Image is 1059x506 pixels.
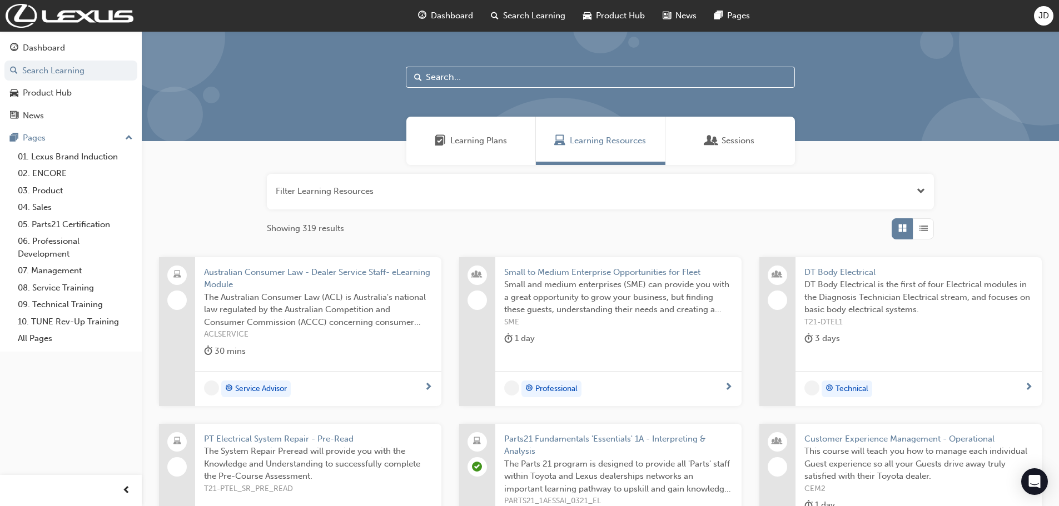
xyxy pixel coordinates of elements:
span: Learning Plans [450,134,507,147]
span: up-icon [125,131,133,146]
span: guage-icon [10,43,18,53]
div: 3 days [804,332,840,345]
a: All Pages [13,330,137,347]
span: duration-icon [504,332,513,345]
span: laptop-icon [173,434,181,449]
a: DT Body ElectricalDT Body Electrical is the first of four Electrical modules in the Diagnosis Tec... [759,257,1042,406]
span: Small and medium enterprises (SME) can provide you with a great opportunity to grow your business... [504,278,733,316]
div: Dashboard [23,42,65,54]
span: Product Hub [596,9,645,22]
span: Sessions [722,134,754,147]
span: car-icon [10,88,18,98]
span: Showing 319 results [267,222,344,235]
span: Learning Plans [435,134,446,147]
span: ACLSERVICE [204,328,432,341]
span: Sessions [706,134,717,147]
span: Search Learning [503,9,565,22]
div: Pages [23,132,46,144]
span: people-icon [773,434,781,449]
span: DT Body Electrical is the first of four Electrical modules in the Diagnosis Technician Electrical... [804,278,1033,316]
span: List [919,222,928,235]
span: Service Advisor [235,383,287,395]
div: 30 mins [204,344,246,358]
span: news-icon [663,9,671,23]
span: duration-icon [204,344,212,358]
span: pages-icon [714,9,723,23]
a: 01. Lexus Brand Induction [13,148,137,166]
span: News [675,9,697,22]
a: Dashboard [4,38,137,58]
span: SME [504,316,733,329]
button: Open the filter [917,185,925,198]
span: undefined-icon [804,380,819,395]
span: This course will teach you how to manage each individual Guest experience so all your Guests driv... [804,445,1033,483]
a: news-iconNews [654,4,705,27]
div: News [23,109,44,122]
span: PT Electrical System Repair - Pre-Read [204,433,432,445]
span: learningRecordVerb_PASS-icon [472,462,482,472]
span: Australian Consumer Law - Dealer Service Staff- eLearning Module [204,266,432,291]
span: prev-icon [122,484,131,498]
a: Learning ResourcesLearning Resources [536,117,665,165]
button: DashboardSearch LearningProduct HubNews [4,36,137,128]
span: T21-PTEL_SR_PRE_READ [204,483,432,495]
span: Search [414,71,422,84]
span: laptop-icon [173,268,181,282]
span: next-icon [724,383,733,393]
span: next-icon [1025,383,1033,393]
span: JD [1038,9,1049,22]
span: people-icon [773,268,781,282]
span: Technical [836,383,868,395]
img: Trak [6,4,133,28]
a: SessionsSessions [665,117,795,165]
span: Dashboard [431,9,473,22]
a: pages-iconPages [705,4,759,27]
span: Small to Medium Enterprise Opportunities for Fleet [504,266,733,279]
button: Pages [4,128,137,148]
a: 07. Management [13,262,137,279]
a: Small to Medium Enterprise Opportunities for FleetSmall and medium enterprises (SME) can provide ... [459,257,742,406]
a: 08. Service Training [13,279,137,297]
span: T21-DTEL1 [804,316,1033,329]
div: 1 day [504,332,535,345]
span: target-icon [525,382,533,396]
span: pages-icon [10,133,18,143]
div: Product Hub [23,87,72,99]
span: The System Repair Preread will provide you with the Knowledge and Understanding to successfully c... [204,445,432,483]
a: 02. ENCORE [13,165,137,182]
a: search-iconSearch Learning [482,4,574,27]
a: 04. Sales [13,199,137,216]
span: laptop-icon [473,434,481,449]
div: Open Intercom Messenger [1021,468,1048,495]
span: target-icon [225,382,233,396]
span: news-icon [10,111,18,121]
span: people-icon [473,268,481,282]
span: CEM2 [804,483,1033,495]
span: Pages [727,9,750,22]
span: DT Body Electrical [804,266,1033,279]
button: JD [1034,6,1053,26]
span: Learning Resources [554,134,565,147]
span: target-icon [826,382,833,396]
a: 10. TUNE Rev-Up Training [13,313,137,330]
a: 06. Professional Development [13,233,137,262]
a: News [4,106,137,126]
span: Parts21 Fundamentals 'Essentials' 1A - Interpreting & Analysis [504,433,733,458]
span: search-icon [491,9,499,23]
span: next-icon [424,383,432,393]
span: The Parts 21 program is designed to provide all 'Parts' staff within Toyota and Lexus dealerships... [504,458,733,495]
a: Learning PlansLearning Plans [406,117,536,165]
a: car-iconProduct Hub [574,4,654,27]
span: Professional [535,383,578,395]
a: Search Learning [4,61,137,81]
a: 05. Parts21 Certification [13,216,137,233]
a: Product Hub [4,83,137,103]
a: guage-iconDashboard [409,4,482,27]
a: 09. Technical Training [13,296,137,313]
span: Learning Resources [570,134,646,147]
span: Customer Experience Management - Operational [804,433,1033,445]
span: Grid [898,222,907,235]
